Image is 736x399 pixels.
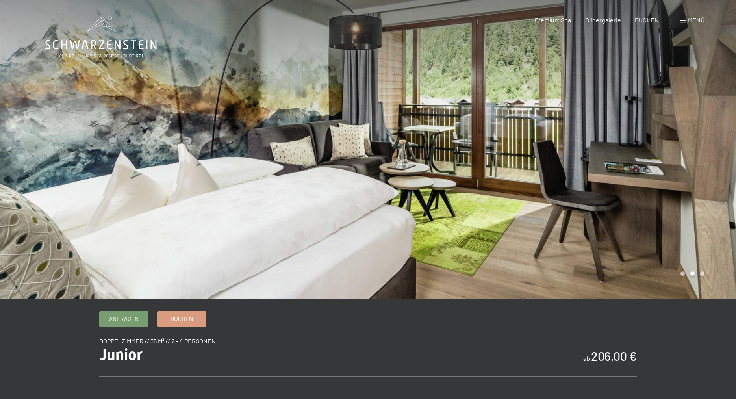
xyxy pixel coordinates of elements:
span: ab [583,354,590,362]
span: Junior [99,345,143,364]
span: Anfragen [109,315,139,323]
b: 206,00 € [591,349,637,363]
a: Anfragen [100,312,148,327]
span: Menü [688,16,704,24]
span: Buchen [171,315,193,323]
span: Doppelzimmer // 35 m² // 2 - 4 Personen [99,337,216,345]
a: BUCHEN [635,16,659,24]
a: Premium Spa [535,16,571,24]
a: Buchen [158,312,206,327]
a: Bildergalerie [585,16,621,24]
